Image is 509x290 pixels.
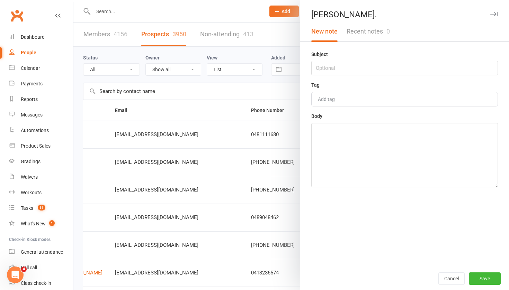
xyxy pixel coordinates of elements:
a: Payments [9,76,73,92]
a: What's New1 [9,216,73,232]
span: 0 [386,28,390,35]
iframe: Intercom live chat [7,266,24,283]
a: Product Sales [9,138,73,154]
a: Waivers [9,169,73,185]
button: Save [469,272,501,285]
div: Reports [21,96,38,102]
a: Workouts [9,185,73,200]
button: New note [307,21,342,41]
span: 1 [49,220,55,226]
div: [PERSON_NAME]. [300,10,509,19]
a: Dashboard [9,29,73,45]
label: Subject [311,50,328,58]
span: 11 [38,205,45,211]
input: Optional [311,61,498,75]
a: Tasks 11 [9,200,73,216]
label: Tag [311,81,320,89]
a: General attendance kiosk mode [9,244,73,260]
div: Dashboard [21,34,45,40]
div: Class check-in [21,280,51,286]
div: Tasks [21,205,33,211]
a: Messages [9,107,73,123]
div: What's New [21,221,46,226]
div: Gradings [21,159,41,164]
a: Gradings [9,154,73,169]
div: Roll call [21,265,37,270]
label: Body [311,112,322,120]
div: People [21,50,36,55]
button: Cancel [438,272,465,285]
a: Reports [9,92,73,107]
div: General attendance [21,249,63,255]
a: Automations [9,123,73,138]
div: Messages [21,112,43,118]
input: Add tag [317,95,341,103]
div: Product Sales [21,143,51,149]
div: Waivers [21,174,38,180]
span: 4 [21,266,27,272]
button: Recent notes0 [342,21,394,41]
a: Calendar [9,60,73,76]
div: Calendar [21,65,40,71]
a: Roll call [9,260,73,275]
a: People [9,45,73,60]
div: Workouts [21,190,42,195]
div: Automations [21,128,49,133]
div: Payments [21,81,43,86]
a: Clubworx [8,7,26,24]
